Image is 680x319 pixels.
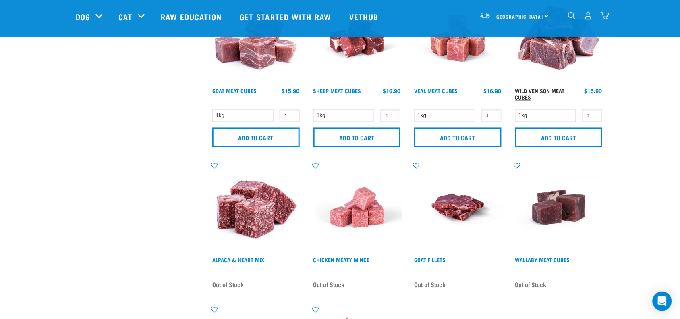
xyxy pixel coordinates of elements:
a: Dog [76,10,90,23]
a: Wild Venison Meat Cubes [515,90,565,99]
div: Open Intercom Messenger [653,292,672,311]
a: Chicken Meaty Mince [313,259,370,261]
div: $16.90 [484,88,502,94]
div: $15.90 [585,88,602,94]
span: [GEOGRAPHIC_DATA] [495,15,543,18]
a: Veal Meat Cubes [414,90,458,92]
span: Out of Stock [313,279,345,291]
input: 1 [582,110,602,122]
input: Add to cart [313,128,401,147]
input: 1 [380,110,400,122]
div: $15.90 [282,88,300,94]
input: Add to cart [515,128,603,147]
img: Chicken Meaty Mince [311,162,403,253]
a: Get started with Raw [232,0,341,33]
a: Alpaca & Heart Mix [212,259,264,261]
span: Out of Stock [515,279,547,291]
input: 1 [481,110,502,122]
input: 1 [280,110,300,122]
img: home-icon@2x.png [601,11,609,20]
img: Possum Chicken Heart Mix 01 [210,162,302,253]
input: Add to cart [212,128,300,147]
a: Vethub [341,0,389,33]
a: Goat Fillets [414,259,446,261]
div: $16.90 [383,88,400,94]
img: van-moving.png [480,12,491,19]
a: Sheep Meat Cubes [313,90,361,92]
a: Cat [118,10,132,23]
img: home-icon-1@2x.png [568,12,576,19]
input: Add to cart [414,128,502,147]
a: Raw Education [153,0,232,33]
span: Out of Stock [212,279,244,291]
span: Out of Stock [414,279,446,291]
img: Wallaby Meat Cubes [513,162,605,253]
img: Raw Essentials Goat Fillets [412,162,504,253]
a: Goat Meat Cubes [212,90,257,92]
img: user.png [584,11,593,20]
a: Wallaby Meat Cubes [515,259,570,261]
